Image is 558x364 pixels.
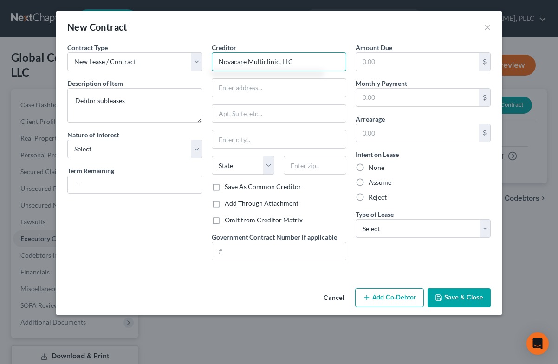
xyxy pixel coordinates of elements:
label: Term Remaining [67,166,114,175]
button: × [484,21,491,32]
label: Arrearage [356,114,385,124]
div: $ [479,89,490,106]
input: Enter address... [212,79,346,97]
div: $ [479,124,490,142]
input: # [212,242,346,260]
label: Intent on Lease [356,149,399,159]
input: -- [68,176,202,194]
label: Omit from Creditor Matrix [225,215,303,225]
input: Search creditor by name... [212,52,347,71]
label: Reject [369,193,387,202]
label: Amount Due [356,43,392,52]
input: Enter city... [212,130,346,148]
label: Nature of Interest [67,130,119,140]
input: Enter zip.. [284,156,346,175]
label: Assume [369,178,391,187]
button: Add Co-Debtor [355,288,424,308]
label: Contract Type [67,43,108,52]
label: Monthly Payment [356,78,407,88]
span: Description of Item [67,79,123,87]
label: Government Contract Number if applicable [212,232,337,242]
label: None [369,163,384,172]
button: Cancel [316,289,351,308]
label: Save As Common Creditor [225,182,301,191]
input: 0.00 [356,124,479,142]
input: Apt, Suite, etc... [212,105,346,123]
input: 0.00 [356,53,479,71]
div: New Contract [67,20,128,33]
input: 0.00 [356,89,479,106]
span: Creditor [212,44,236,52]
label: Add Through Attachment [225,199,298,208]
div: $ [479,53,490,71]
button: Save & Close [428,288,491,308]
span: Type of Lease [356,210,394,218]
div: Open Intercom Messenger [526,332,549,355]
